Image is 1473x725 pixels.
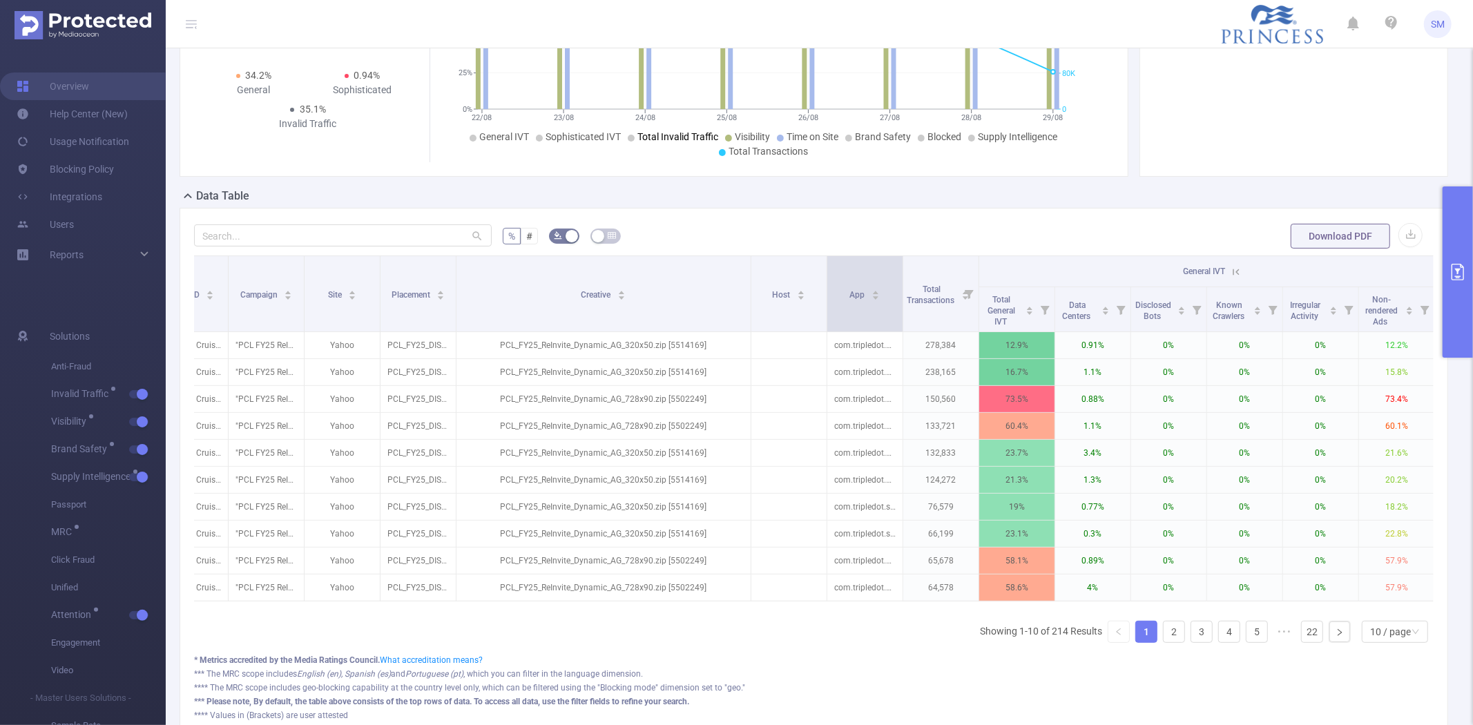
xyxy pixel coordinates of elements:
p: Yahoo [305,574,380,601]
tspan: 23/08 [554,113,574,122]
li: Next Page [1329,621,1351,643]
p: 238,165 [903,359,979,385]
tspan: 22/08 [472,113,492,122]
p: Yahoo [305,359,380,385]
i: icon: caret-down [1026,309,1034,313]
i: icon: caret-up [798,289,805,293]
span: Solutions [50,322,90,350]
p: 73.4% [1359,386,1434,412]
span: Placement [392,290,432,300]
li: 3 [1191,621,1213,643]
tspan: 0 [1062,105,1066,114]
tspan: 28/08 [961,113,981,122]
div: Sort [1026,304,1034,313]
i: Filter menu [1263,287,1282,331]
p: 0% [1207,359,1282,385]
i: icon: caret-down [1254,309,1262,313]
p: Yahoo [305,494,380,520]
p: 0% [1207,386,1282,412]
p: "PCL FY25 ReInvite" [284608] [229,548,304,574]
div: **** Values in (Brackets) are user attested [194,709,1434,722]
i: Portuguese (pt) [405,669,463,679]
p: 12.9% [979,332,1055,358]
p: 0% [1283,440,1358,466]
p: PCL_FY25_ReInvite_Dynamic_AG_320x50.zip [5514169] [456,521,751,547]
p: 3.4% [1055,440,1130,466]
div: *** The MRC scope includes and , which you can filter in the language dimension. [194,668,1434,680]
span: Known Crawlers [1213,300,1246,321]
span: Total General IVT [988,295,1016,327]
tspan: 27/08 [880,113,900,122]
span: Total Invalid Traffic [637,131,718,142]
p: 66,199 [903,521,979,547]
span: Data Centers [1063,300,1093,321]
span: Unified [51,574,166,601]
i: icon: caret-up [1102,304,1110,309]
i: icon: caret-down [1178,309,1186,313]
div: Sort [797,289,805,297]
p: 132,833 [903,440,979,466]
p: 21.6% [1359,440,1434,466]
span: 0.94% [354,70,381,81]
i: icon: caret-down [1406,309,1414,313]
span: Visibility [51,416,91,426]
i: icon: caret-up [1330,304,1338,309]
i: icon: table [608,231,616,240]
p: 0% [1283,494,1358,520]
a: Reports [50,241,84,269]
p: 23.7% [979,440,1055,466]
p: Yahoo [305,386,380,412]
a: 2 [1164,621,1184,642]
p: 23.1% [979,521,1055,547]
tspan: 24/08 [635,113,655,122]
p: 15.8% [1359,359,1434,385]
i: icon: caret-up [872,289,880,293]
p: 1.1% [1055,413,1130,439]
p: PCL_FY25_ReInvite_Dynamic_AG_320x50.zip [5514169] [456,332,751,358]
div: Sort [1101,304,1110,313]
tspan: 0% [463,105,472,114]
span: ••• [1273,621,1296,643]
span: Brand Safety [855,131,911,142]
div: Sort [206,289,214,297]
p: com.tripledot.woodoku [827,332,903,358]
p: 0% [1283,359,1358,385]
span: Blocked [927,131,961,142]
p: 150,560 [903,386,979,412]
p: 22.8% [1359,521,1434,547]
p: 60.1% [1359,413,1434,439]
i: icon: caret-up [1178,304,1186,309]
div: General [200,83,308,97]
p: 0% [1207,521,1282,547]
input: Search... [194,224,492,246]
span: Total Transactions [729,146,808,157]
p: com.tripledot.woodoku [827,574,903,601]
p: PCL_FY25_DIS_DIS_USA_COM_GEN_DestinationInterest_Behavioral_Yahoo_YahooReInviteAdobeCDP_standardb... [381,467,456,493]
span: Reports [50,249,84,260]
span: Visibility [735,131,770,142]
span: General IVT [479,131,529,142]
div: Sort [872,289,880,297]
p: 19% [979,494,1055,520]
li: 2 [1163,621,1185,643]
div: Sort [436,289,445,297]
i: icon: caret-up [618,289,626,293]
span: Total Transactions [907,284,956,305]
span: # [526,231,532,242]
a: Integrations [17,183,102,211]
div: Sophisticated [308,83,416,97]
p: 0% [1207,574,1282,601]
p: 1.1% [1055,359,1130,385]
a: 5 [1246,621,1267,642]
span: MRC [51,527,77,536]
p: com.tripledot.solitaire [827,521,903,547]
p: "PCL FY25 ReInvite" [284608] [229,494,304,520]
a: 3 [1191,621,1212,642]
p: PCL_FY25_ReInvite_Dynamic_AG_728x90.zip [5502249] [456,574,751,601]
span: Attention [51,610,96,619]
p: 58.6% [979,574,1055,601]
a: What accreditation means? [380,655,483,665]
i: icon: caret-up [1026,304,1034,309]
p: 0% [1131,548,1206,574]
span: Invalid Traffic [51,389,113,398]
